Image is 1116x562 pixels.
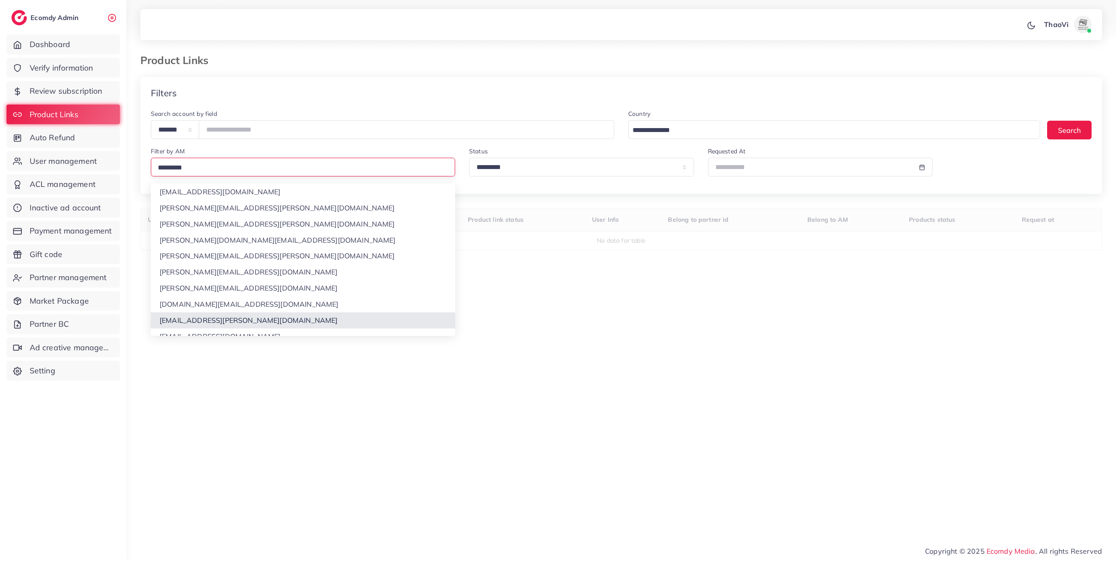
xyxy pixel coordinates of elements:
li: [DOMAIN_NAME][EMAIL_ADDRESS][DOMAIN_NAME] [151,296,455,312]
a: Setting [7,361,120,381]
a: ACL management [7,174,120,194]
span: Payment management [30,225,112,237]
input: Search for option [155,161,450,175]
label: Country [628,109,650,118]
img: logo [11,10,27,25]
input: Search for option [629,124,1029,137]
span: Review subscription [30,85,102,97]
span: Copyright © 2025 [925,546,1102,556]
span: User management [30,156,97,167]
span: Dashboard [30,39,70,50]
li: [EMAIL_ADDRESS][DOMAIN_NAME] [151,184,455,200]
a: logoEcomdy Admin [11,10,81,25]
label: Filter by AM [151,147,185,156]
a: Partner BC [7,314,120,334]
span: Partner BC [30,318,69,330]
span: Product Links [30,109,78,120]
li: [PERSON_NAME][EMAIL_ADDRESS][DOMAIN_NAME] [151,280,455,296]
span: Setting [30,365,55,376]
a: Gift code [7,244,120,264]
a: Product Links [7,105,120,125]
span: Auto Refund [30,132,75,143]
li: [EMAIL_ADDRESS][PERSON_NAME][DOMAIN_NAME] [151,312,455,328]
a: Ad creative management [7,338,120,358]
li: [PERSON_NAME][EMAIL_ADDRESS][DOMAIN_NAME] [151,264,455,280]
h4: Filters [151,88,177,98]
a: User management [7,151,120,171]
li: [PERSON_NAME][DOMAIN_NAME][EMAIL_ADDRESS][DOMAIN_NAME] [151,232,455,248]
span: Partner management [30,272,107,283]
a: Auto Refund [7,128,120,148]
label: Requested At [708,147,746,156]
span: Gift code [30,249,62,260]
h2: Ecomdy Admin [31,14,81,22]
li: [PERSON_NAME][EMAIL_ADDRESS][PERSON_NAME][DOMAIN_NAME] [151,248,455,264]
span: Ad creative management [30,342,113,353]
a: Ecomdy Media [987,547,1035,555]
a: Payment management [7,221,120,241]
img: avatar [1074,16,1092,33]
span: , All rights Reserved [1035,546,1102,556]
div: Search for option [628,120,1040,139]
span: Market Package [30,295,89,307]
li: [PERSON_NAME][EMAIL_ADDRESS][PERSON_NAME][DOMAIN_NAME] [151,216,455,232]
a: Partner management [7,267,120,288]
p: ThaoVi [1044,19,1068,30]
div: Search for option [151,158,455,176]
button: Search [1047,121,1092,139]
a: Dashboard [7,34,120,54]
li: [PERSON_NAME][EMAIL_ADDRESS][PERSON_NAME][DOMAIN_NAME] [151,200,455,216]
a: Inactive ad account [7,198,120,218]
a: Review subscription [7,81,120,101]
a: ThaoViavatar [1039,16,1095,33]
a: Market Package [7,291,120,311]
a: Verify information [7,58,120,78]
h3: Product Links [140,54,215,67]
span: ACL management [30,179,95,190]
label: Status [469,147,488,156]
span: Inactive ad account [30,202,101,213]
label: Search account by field [151,109,217,118]
span: Verify information [30,62,93,74]
li: [EMAIL_ADDRESS][DOMAIN_NAME] [151,328,455,345]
